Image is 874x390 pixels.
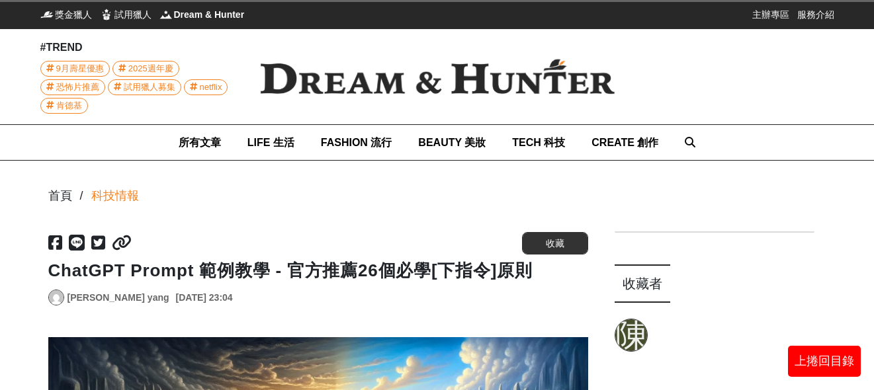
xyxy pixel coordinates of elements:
span: 收藏者 [623,276,662,291]
span: 試用獵人募集 [124,80,175,95]
span: 恐怖片推薦 [56,80,99,95]
div: [DATE] 23:04 [176,291,233,305]
a: 所有文章 [179,125,221,160]
a: 試用獵人試用獵人 [100,8,152,21]
span: BEAUTY 美妝 [418,137,486,148]
a: netflix [184,79,228,95]
a: FASHION 流行 [321,125,392,160]
a: LIFE 生活 [247,125,294,160]
img: 獎金獵人 [40,8,54,21]
span: LIFE 生活 [247,137,294,148]
span: 肯德基 [56,98,82,113]
a: 試用獵人募集 [108,79,181,95]
span: Dream & Hunter [174,8,245,21]
div: #TREND [40,40,239,56]
a: 陳 [615,319,648,352]
img: Avatar [49,290,64,305]
a: Avatar [48,290,64,305]
a: 科技情報 [91,187,139,205]
span: 所有文章 [179,137,221,148]
img: Dream & Hunter [239,38,636,116]
a: [PERSON_NAME] yang [67,291,169,305]
a: Dream & HunterDream & Hunter [159,8,245,21]
div: 首頁 [48,187,72,205]
button: 收藏 [522,232,588,254]
a: TECH 科技 [512,125,565,160]
a: 服務介紹 [797,8,834,21]
span: netflix [200,80,222,95]
a: 獎金獵人獎金獵人 [40,8,92,21]
a: 9月壽星優惠 [40,61,110,77]
a: 2025週年慶 [112,61,179,77]
span: 2025週年慶 [128,61,173,76]
h1: ChatGPT Prompt 範例教學 - 官方推薦26個必學[下指令]原則 [48,260,588,281]
a: 恐怖片推薦 [40,79,105,95]
a: BEAUTY 美妝 [418,125,486,160]
span: TECH 科技 [512,137,565,148]
span: 獎金獵人 [55,8,92,21]
span: CREATE 創作 [591,137,658,148]
img: 試用獵人 [100,8,113,21]
span: 試用獵人 [114,8,152,21]
img: Dream & Hunter [159,8,173,21]
a: 肯德基 [40,98,88,114]
div: / [80,187,83,205]
span: 9月壽星優惠 [56,61,104,76]
span: FASHION 流行 [321,137,392,148]
a: CREATE 創作 [591,125,658,160]
a: 主辦專區 [752,8,789,21]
